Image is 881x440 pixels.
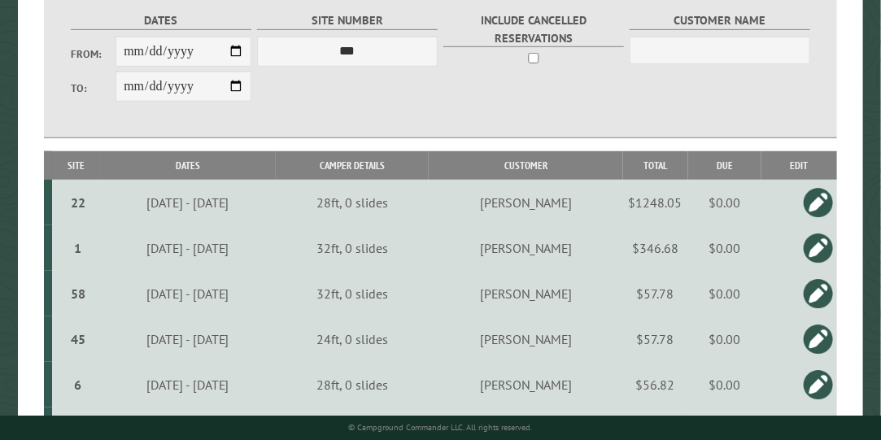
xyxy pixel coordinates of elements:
td: $57.78 [623,316,688,362]
td: 32ft, 0 slides [276,271,429,316]
td: $0.00 [688,271,762,316]
div: 1 [59,240,97,256]
div: [DATE] - [DATE] [102,194,273,211]
div: [DATE] - [DATE] [102,331,273,347]
div: 58 [59,285,97,302]
td: 28ft, 0 slides [276,362,429,407]
td: $0.00 [688,362,762,407]
label: Dates [71,11,252,30]
td: [PERSON_NAME] [429,225,622,271]
th: Total [623,151,688,180]
label: Site Number [257,11,438,30]
th: Site [52,151,99,180]
td: [PERSON_NAME] [429,316,622,362]
th: Edit [761,151,837,180]
th: Due [688,151,762,180]
td: $0.00 [688,180,762,225]
td: $0.00 [688,316,762,362]
div: [DATE] - [DATE] [102,377,273,393]
th: Dates [99,151,275,180]
td: $346.68 [623,225,688,271]
td: 28ft, 0 slides [276,180,429,225]
th: Camper Details [276,151,429,180]
td: $1248.05 [623,180,688,225]
td: [PERSON_NAME] [429,362,622,407]
td: 32ft, 0 slides [276,225,429,271]
td: $0.00 [688,225,762,271]
td: 24ft, 0 slides [276,316,429,362]
td: $56.82 [623,362,688,407]
td: [PERSON_NAME] [429,271,622,316]
td: $57.78 [623,271,688,316]
label: Include Cancelled Reservations [443,11,625,47]
div: 6 [59,377,97,393]
label: Customer Name [630,11,811,30]
th: Customer [429,151,622,180]
label: To: [71,81,116,96]
td: [PERSON_NAME] [429,180,622,225]
div: [DATE] - [DATE] [102,240,273,256]
small: © Campground Commander LLC. All rights reserved. [348,422,532,433]
div: [DATE] - [DATE] [102,285,273,302]
label: From: [71,46,116,62]
div: 22 [59,194,97,211]
div: 45 [59,331,97,347]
